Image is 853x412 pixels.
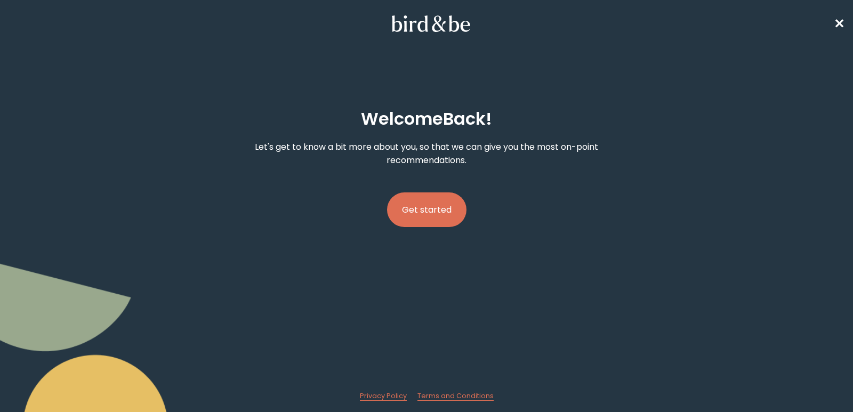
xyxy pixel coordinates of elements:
[834,14,844,33] a: ✕
[360,391,407,401] a: Privacy Policy
[387,192,466,227] button: Get started
[387,175,466,244] a: Get started
[361,106,492,132] h2: Welcome Back !
[360,391,407,400] span: Privacy Policy
[834,15,844,33] span: ✕
[417,391,494,400] span: Terms and Conditions
[417,391,494,401] a: Terms and Conditions
[800,362,842,401] iframe: Gorgias live chat messenger
[222,140,631,167] p: Let's get to know a bit more about you, so that we can give you the most on-point recommendations.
